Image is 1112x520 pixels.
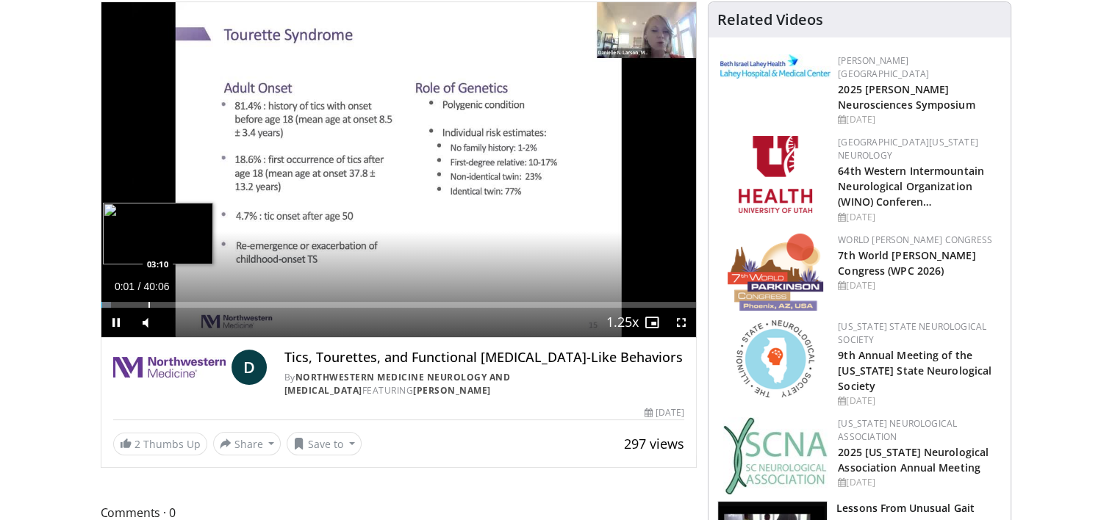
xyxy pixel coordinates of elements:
button: Enable picture-in-picture mode [637,308,667,337]
div: [DATE] [838,211,999,224]
a: [GEOGRAPHIC_DATA][US_STATE] Neurology [838,136,978,162]
a: 9th Annual Meeting of the [US_STATE] State Neurological Society [838,348,991,393]
span: 2 [134,437,140,451]
img: 71a8b48c-8850-4916-bbdd-e2f3ccf11ef9.png.150x105_q85_autocrop_double_scale_upscale_version-0.2.png [736,320,814,397]
a: [US_STATE] Neurological Association [838,417,957,443]
a: [PERSON_NAME][GEOGRAPHIC_DATA] [838,54,929,80]
div: Progress Bar [101,302,697,308]
button: Share [213,432,281,455]
a: 64th Western Intermountain Neurological Organization (WINO) Conferen… [838,164,984,209]
a: [US_STATE] State Neurological Society [838,320,986,346]
span: / [138,281,141,292]
button: Pause [101,308,131,337]
a: World [PERSON_NAME] Congress [838,234,992,246]
span: 0:01 [115,281,134,292]
a: 2 Thumbs Up [113,433,207,455]
a: [PERSON_NAME] [413,384,491,397]
img: f6362829-b0a3-407d-a044-59546adfd345.png.150x105_q85_autocrop_double_scale_upscale_version-0.2.png [739,136,812,213]
button: Fullscreen [667,308,696,337]
h4: Related Videos [717,11,823,29]
img: Northwestern Medicine Neurology and Neurosurgery [113,350,226,385]
div: [DATE] [838,113,999,126]
span: 297 views [624,435,684,452]
div: [DATE] [838,279,999,292]
a: 2025 [US_STATE] Neurological Association Annual Meeting [838,445,989,474]
a: D [232,350,267,385]
img: 16fe1da8-a9a0-4f15-bd45-1dd1acf19c34.png.150x105_q85_autocrop_double_scale_upscale_version-0.2.png [728,234,823,311]
video-js: Video Player [101,2,697,338]
img: e7977282-282c-4444-820d-7cc2733560fd.jpg.150x105_q85_autocrop_double_scale_upscale_version-0.2.jpg [720,54,831,79]
a: 7th World [PERSON_NAME] Congress (WPC 2026) [838,248,975,278]
div: [DATE] [838,476,999,489]
div: [DATE] [838,394,999,408]
h3: Lessons From Unusual Gait [836,501,975,516]
div: By FEATURING [284,371,684,397]
img: b123db18-9392-45ae-ad1d-42c3758a27aa.jpg.150x105_q85_autocrop_double_scale_upscale_version-0.2.jpg [723,417,828,494]
img: image.jpeg [103,203,213,264]
a: 2025 [PERSON_NAME] Neurosciences Symposium [838,82,975,112]
h4: Tics, Tourettes, and Functional [MEDICAL_DATA]-Like Behaviors [284,350,684,366]
a: Northwestern Medicine Neurology and [MEDICAL_DATA] [284,371,511,397]
div: [DATE] [645,406,684,419]
button: Save to [287,432,362,455]
button: Playback Rate [608,308,637,337]
button: Mute [131,308,160,337]
span: 40:06 [143,281,169,292]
